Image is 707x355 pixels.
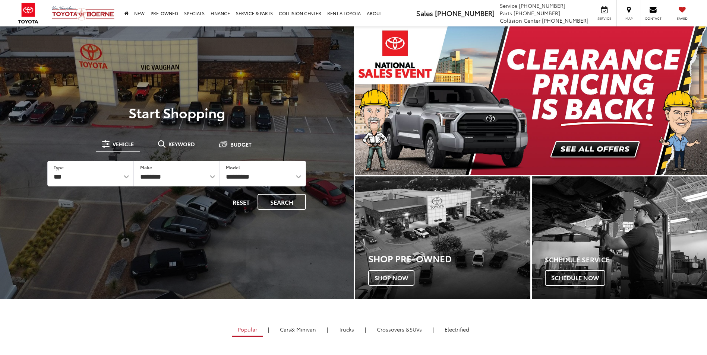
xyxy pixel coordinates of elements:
[230,142,252,147] span: Budget
[291,326,316,333] span: & Minivan
[377,326,410,333] span: Crossovers &
[435,8,495,18] span: [PHONE_NUMBER]
[355,41,408,160] button: Click to view previous picture.
[542,17,588,24] span: [PHONE_NUMBER]
[226,194,256,210] button: Reset
[266,326,271,333] li: |
[368,253,530,263] h3: Shop Pre-Owned
[645,16,662,21] span: Contact
[431,326,436,333] li: |
[258,194,306,210] button: Search
[596,16,613,21] span: Service
[31,105,322,120] p: Start Shopping
[355,176,530,299] a: Shop Pre-Owned Shop Now
[371,323,427,336] a: SUVs
[232,323,263,337] a: Popular
[500,9,512,17] span: Parts
[333,323,360,336] a: Trucks
[363,326,368,333] li: |
[113,141,134,147] span: Vehicle
[674,16,690,21] span: Saved
[355,176,530,299] div: Toyota
[325,326,330,333] li: |
[621,16,637,21] span: Map
[368,270,414,286] span: Shop Now
[545,270,605,286] span: Schedule Now
[500,17,540,24] span: Collision Center
[274,323,322,336] a: Cars
[519,2,565,9] span: [PHONE_NUMBER]
[416,8,433,18] span: Sales
[51,6,115,21] img: Vic Vaughan Toyota of Boerne
[514,9,560,17] span: [PHONE_NUMBER]
[54,164,64,170] label: Type
[140,164,152,170] label: Make
[532,176,707,299] div: Toyota
[439,323,475,336] a: Electrified
[532,176,707,299] a: Schedule Service Schedule Now
[654,41,707,160] button: Click to view next picture.
[500,2,517,9] span: Service
[168,141,195,147] span: Keyword
[545,256,707,263] h4: Schedule Service
[226,164,240,170] label: Model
